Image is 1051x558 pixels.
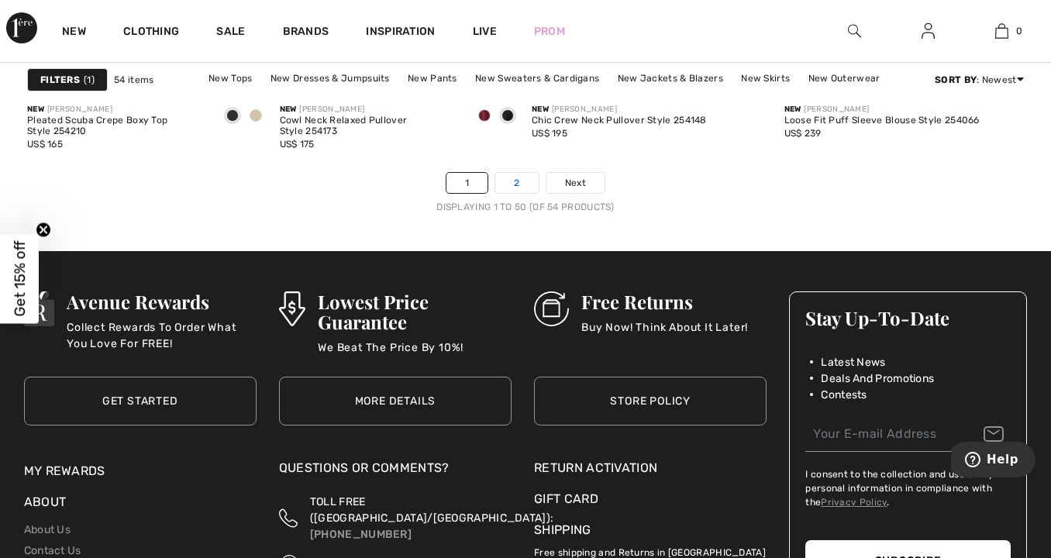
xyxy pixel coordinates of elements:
a: Privacy Policy [821,497,887,508]
a: About Us [24,523,71,536]
input: Your E-mail Address [805,417,1011,452]
div: [PERSON_NAME] [27,104,208,115]
img: Free Returns [534,291,569,326]
img: My Info [922,22,935,40]
h3: Stay Up-To-Date [805,308,1011,328]
img: My Bag [995,22,1008,40]
a: Return Activation [534,459,767,477]
img: Toll Free (Canada/US) [279,494,298,542]
span: Inspiration [366,25,435,41]
div: Cowl Neck Relaxed Pullover Style 254173 [280,115,461,137]
span: US$ 175 [280,139,315,150]
div: [PERSON_NAME] [280,104,461,115]
a: New Dresses & Jumpsuits [263,68,398,88]
a: Shipping [534,522,591,537]
img: search the website [848,22,861,40]
a: 1 [446,173,488,193]
p: Collect Rewards To Order What You Love For FREE! [67,319,256,350]
div: Pleated Scuba Crepe Boxy Top Style 254210 [27,115,208,137]
span: US$ 195 [532,128,567,139]
a: My Rewards [24,463,105,478]
button: Close teaser [36,222,51,238]
strong: Sort By [935,74,977,85]
a: 2 [495,173,538,193]
label: I consent to the collection and use of my personal information in compliance with the . [805,467,1011,509]
div: Displaying 1 to 50 (of 54 products) [27,200,1024,214]
div: Black [221,104,244,129]
span: 54 items [114,73,153,87]
div: Chic Crew Neck Pullover Style 254148 [532,115,707,126]
p: We Beat The Price By 10%! [318,339,512,370]
a: New Jackets & Blazers [610,68,731,88]
a: New [62,25,86,41]
img: Lowest Price Guarantee [279,291,305,326]
h3: Avenue Rewards [67,291,256,312]
a: 0 [966,22,1038,40]
a: New Pants [400,68,465,88]
nav: Page navigation [27,172,1024,214]
iframe: Opens a widget where you can find more information [951,442,1035,480]
span: New [532,105,549,114]
a: New Outerwear [801,68,888,88]
a: [PHONE_NUMBER] [310,528,412,541]
div: Questions or Comments? [279,459,512,485]
span: Get 15% off [11,241,29,317]
div: Loose Fit Puff Sleeve Blouse Style 254066 [784,115,980,126]
a: New Skirts [733,68,798,88]
span: TOLL FREE ([GEOGRAPHIC_DATA]/[GEOGRAPHIC_DATA]): [310,495,553,525]
a: Store Policy [534,377,767,425]
div: About [24,493,257,519]
a: Live [473,23,497,40]
a: Get Started [24,377,257,425]
a: New Sweaters & Cardigans [467,68,607,88]
a: Next [546,173,605,193]
div: Birch [244,104,267,129]
img: Avenue Rewards [24,291,55,326]
span: Next [565,176,586,190]
span: Latest News [821,354,885,370]
span: New [27,105,44,114]
span: Deals And Promotions [821,370,934,387]
a: Sign In [909,22,947,41]
a: Contact Us [24,544,81,557]
div: [PERSON_NAME] [784,104,980,115]
a: More Details [279,377,512,425]
div: : Newest [935,73,1024,87]
span: New [280,105,297,114]
span: Contests [821,387,867,403]
h3: Free Returns [581,291,748,312]
span: New [784,105,801,114]
a: Sale [216,25,245,41]
div: Black [496,104,519,129]
p: Buy Now! Think About It Later! [581,319,748,350]
span: US$ 165 [27,139,63,150]
a: Clothing [123,25,179,41]
img: 1ère Avenue [6,12,37,43]
a: Gift Card [534,490,767,508]
span: US$ 239 [784,128,822,139]
a: Brands [283,25,329,41]
span: 0 [1016,24,1022,38]
a: Prom [534,23,565,40]
span: 1 [84,73,95,87]
strong: Filters [40,73,80,87]
div: Merlot [473,104,496,129]
div: [PERSON_NAME] [532,104,707,115]
a: New Tops [201,68,260,88]
h3: Lowest Price Guarantee [318,291,512,332]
